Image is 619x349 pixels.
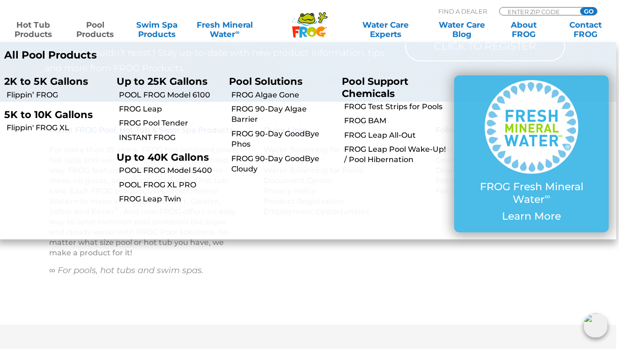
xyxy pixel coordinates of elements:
[342,75,440,99] p: Pool Support Chemicals
[473,181,590,206] p: FROG Fresh Mineral Water
[119,133,222,143] a: INSTANT FROG
[473,210,590,223] p: Learn More
[545,192,550,201] sup: ∞
[231,154,334,175] a: FROG 90-Day GoodBye Cloudy
[117,75,215,87] p: Up to 25K Gallons
[117,151,215,163] p: Up to 40K Gallons
[438,20,486,39] a: Water CareBlog
[231,90,334,100] a: FROG Algae Gone
[231,129,334,150] a: FROG 90-Day GoodBye Phos
[438,7,487,15] p: Find A Dealer
[231,104,334,125] a: FROG 90-Day Algae Barrier
[133,20,181,39] a: Swim SpaProducts
[119,90,222,100] a: POOL FROG Model 6100
[344,116,447,126] a: FROG BAM
[583,313,608,338] img: openIcon
[507,7,570,15] input: Zip Code Form
[229,75,302,87] a: Pool Solutions
[119,118,222,128] a: FROG Pool Tender
[195,20,255,39] a: Fresh MineralWater∞
[119,194,222,204] a: FROG Leap Twin
[580,7,597,15] input: GO
[119,165,222,176] a: POOL FROG Model 5400
[473,80,590,227] a: FROG Fresh Mineral Water∞ Learn More
[4,109,103,120] p: 5K to 10K Gallons
[49,265,204,275] em: ∞ For pools, hot tubs and swim spas.
[49,145,240,258] p: For more than 25 years, FROG has sanitized pools, hot tubs and swim spas in its unique, patented ...
[7,123,110,133] a: Flippin' FROG XL
[119,104,222,114] a: FROG Leap
[119,180,222,190] a: POOL FROG XL PRO
[561,20,610,39] a: ContactFROG
[346,20,425,39] a: Water CareExperts
[344,144,447,165] a: FROG Leap Pool Wake-Up! / Pool Hibernation
[500,20,548,39] a: AboutFROG
[9,20,58,39] a: Hot TubProducts
[344,102,447,112] a: FROG Test Strips for Pools
[4,49,300,61] a: All Pool Products
[71,20,119,39] a: PoolProducts
[344,130,447,141] a: FROG Leap All-Out
[235,29,239,36] sup: ∞
[4,75,103,87] p: 2K to 5K Gallons
[7,90,110,100] a: Flippin’ FROG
